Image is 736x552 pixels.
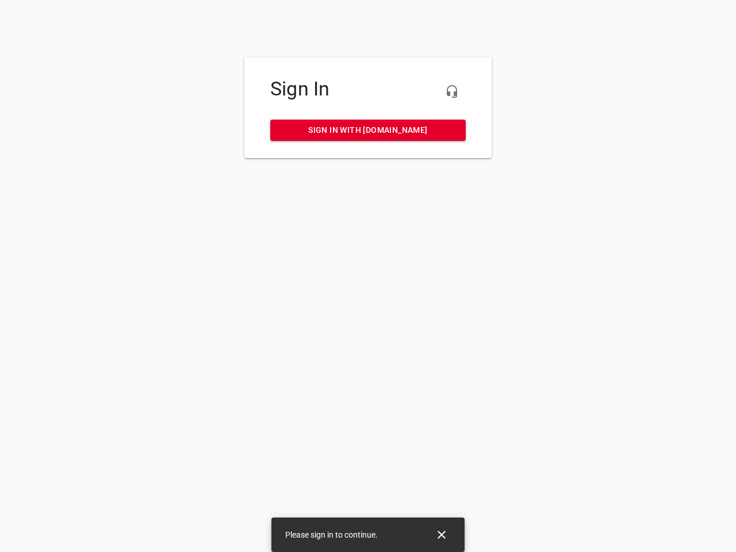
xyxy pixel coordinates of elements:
[285,530,378,539] span: Please sign in to continue.
[279,123,457,137] span: Sign in with [DOMAIN_NAME]
[270,120,466,141] a: Sign in with [DOMAIN_NAME]
[428,521,455,549] button: Close
[270,78,466,101] h4: Sign In
[438,78,466,105] button: Live Chat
